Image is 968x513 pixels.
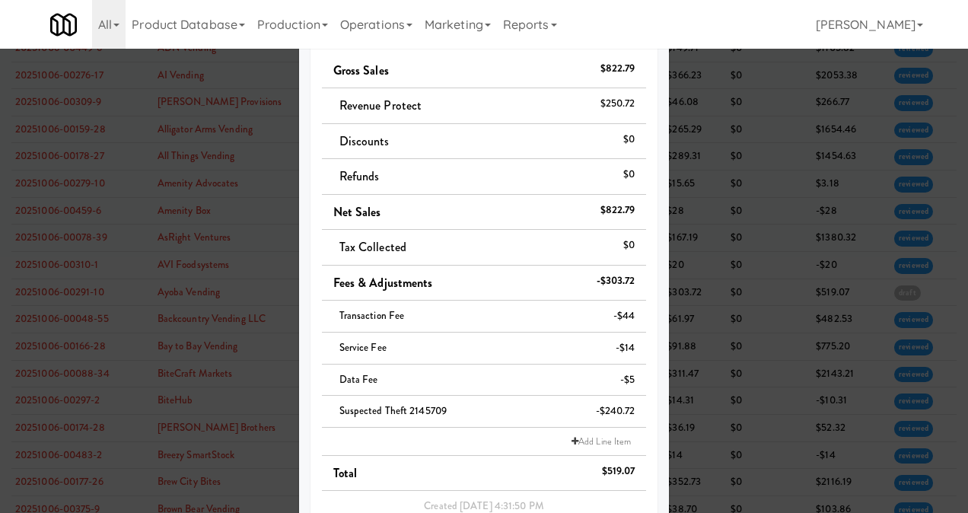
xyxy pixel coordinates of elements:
[339,372,378,387] span: Data Fee
[600,59,635,78] div: $822.79
[623,165,635,184] div: $0
[339,132,390,150] span: Discounts
[322,301,647,333] li: Transaction Fee-$44
[339,403,447,418] span: Suspected Theft 2145709
[339,238,406,256] span: Tax Collected
[616,339,635,358] div: -$14
[333,62,389,79] span: Gross Sales
[568,434,635,449] a: Add Line Item
[50,11,77,38] img: Micromart
[333,464,358,482] span: Total
[333,203,381,221] span: Net Sales
[623,130,635,149] div: $0
[339,167,380,185] span: Refunds
[596,402,635,421] div: -$240.72
[339,97,422,114] span: Revenue Protect
[339,340,387,355] span: Service Fee
[620,371,635,390] div: -$5
[322,333,647,365] li: Service Fee-$14
[623,236,635,255] div: $0
[602,462,635,481] div: $519.07
[322,396,647,428] li: Suspected Theft 2145709-$240.72
[600,94,635,113] div: $250.72
[600,201,635,220] div: $822.79
[322,365,647,397] li: Data Fee-$5
[333,274,433,292] span: Fees & Adjustments
[613,307,635,326] div: -$44
[339,308,405,323] span: Transaction Fee
[597,272,635,291] div: -$303.72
